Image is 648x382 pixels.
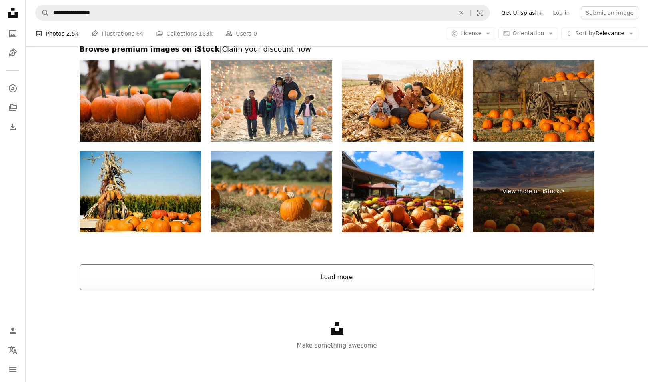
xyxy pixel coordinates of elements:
[136,29,144,38] span: 64
[496,6,548,19] a: Get Unsplash+
[211,60,332,142] img: A family walking through a field of pumpkins
[219,45,311,53] span: | Claim your discount now
[156,21,213,46] a: Collections 163k
[225,21,257,46] a: Users 0
[5,5,21,22] a: Home — Unsplash
[575,30,624,38] span: Relevance
[342,151,463,232] img: Pumpkins and Mums at Market
[5,119,21,135] a: Download History
[498,27,558,40] button: Orientation
[91,21,143,46] a: Illustrations 64
[80,44,594,54] h2: Browse premium images on iStock
[548,6,574,19] a: Log in
[447,27,496,40] button: License
[473,151,594,232] a: View more on iStock↗
[561,27,638,40] button: Sort byRelevance
[80,151,201,232] img: Pumpkins
[342,60,463,142] img: Family in a pumpkin patch
[5,45,21,61] a: Illustrations
[36,5,49,20] button: Search Unsplash
[5,26,21,42] a: Photos
[80,60,201,142] img: Pumpkins on a farm
[80,264,594,290] button: Load more
[5,323,21,339] a: Log in / Sign up
[575,30,595,36] span: Sort by
[473,60,594,142] img: Many Pumpkins in a cart at a Pumpkin Patch
[5,100,21,116] a: Collections
[211,151,332,232] img: pumpkin patch
[199,29,213,38] span: 163k
[35,5,490,21] form: Find visuals sitewide
[471,5,490,20] button: Visual search
[5,361,21,377] button: Menu
[26,341,648,350] p: Make something awesome
[512,30,544,36] span: Orientation
[453,5,470,20] button: Clear
[253,29,257,38] span: 0
[5,342,21,358] button: Language
[5,80,21,96] a: Explore
[461,30,482,36] span: License
[581,6,638,19] button: Submit an image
